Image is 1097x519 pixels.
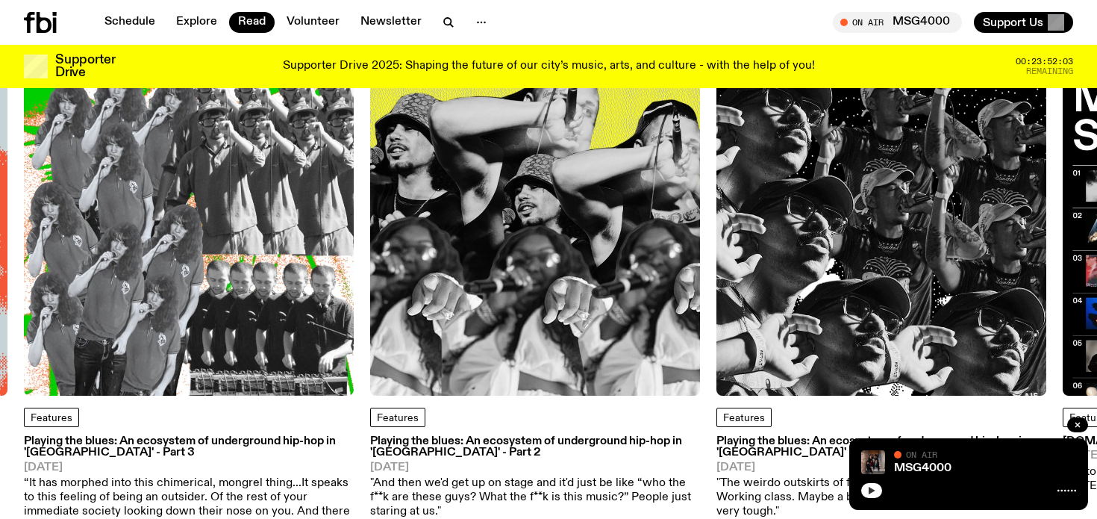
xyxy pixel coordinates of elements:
a: Volunteer [278,12,349,33]
span: Features [31,413,72,423]
span: Support Us [983,16,1043,29]
h3: Playing the blues: An ecosystem of underground hip-hop in '[GEOGRAPHIC_DATA]' - Part 3 [24,436,354,459]
span: [DATE] [370,462,700,473]
span: Remaining [1026,67,1073,75]
p: Supporter Drive 2025: Shaping the future of our city’s music, arts, and culture - with the help o... [283,60,815,73]
a: Explore [167,12,226,33]
a: MSG4000 [894,462,951,474]
button: Support Us [974,12,1073,33]
h3: Supporter Drive [55,54,115,79]
span: On Air [906,450,937,459]
a: Playing the blues: An ecosystem of underground hip-hop in '[GEOGRAPHIC_DATA]' - Part 2[DATE]"And ... [370,436,700,519]
a: Playing the blues: An ecosystem of underground hip-hop in '[GEOGRAPHIC_DATA]' - Part 1[DATE]"The ... [716,436,1046,519]
span: Features [377,413,419,423]
a: Schedule [96,12,164,33]
a: Newsletter [351,12,431,33]
span: [DATE] [24,462,354,473]
h3: Playing the blues: An ecosystem of underground hip-hop in '[GEOGRAPHIC_DATA]' - Part 1 [716,436,1046,459]
a: Read [229,12,275,33]
h3: Playing the blues: An ecosystem of underground hip-hop in '[GEOGRAPHIC_DATA]' - Part 2 [370,436,700,459]
span: 00:23:52:03 [1016,58,1073,66]
a: Features [370,408,425,427]
span: [DATE] [716,462,1046,473]
span: Features [723,413,765,423]
a: Features [24,408,79,427]
button: On AirMSG4000 [833,12,962,33]
a: Features [716,408,772,427]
